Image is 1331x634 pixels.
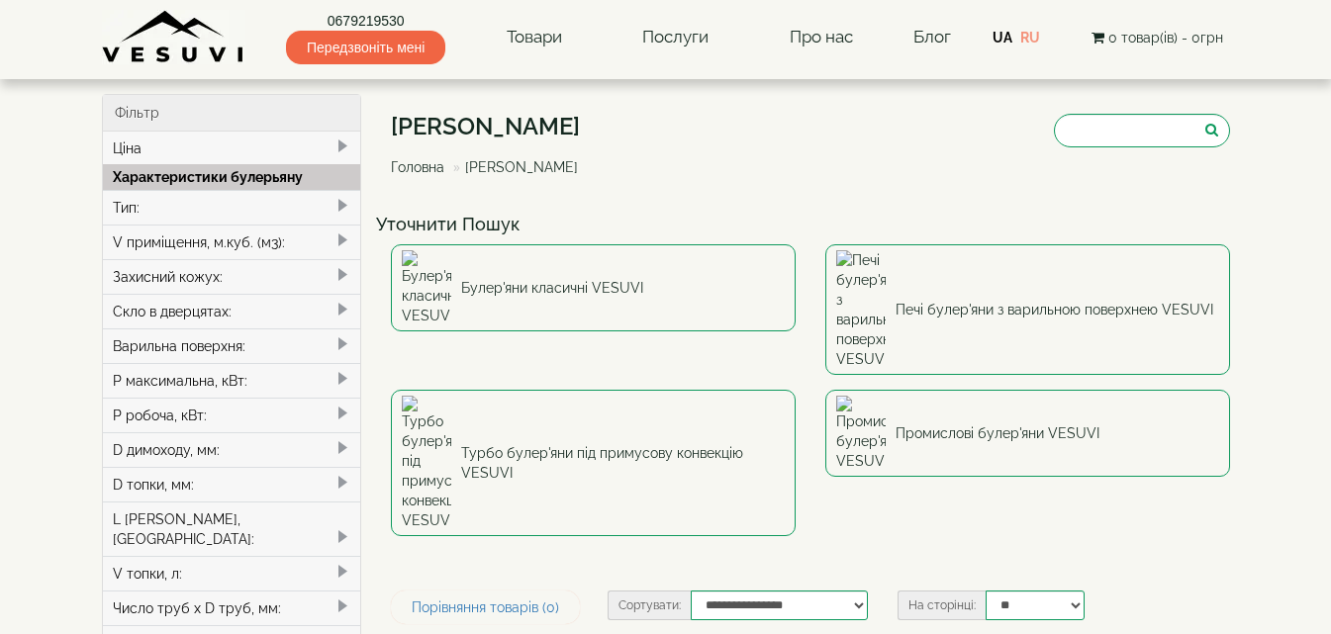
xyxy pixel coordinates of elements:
div: Захисний кожух: [103,259,361,294]
img: Турбо булер'яни під примусову конвекцію VESUVI [402,396,451,530]
a: Промислові булер'яни VESUVI Промислові булер'яни VESUVI [825,390,1230,477]
div: Варильна поверхня: [103,328,361,363]
img: Печі булер'яни з варильною поверхнею VESUVI [836,250,886,369]
img: Булер'яни класичні VESUVI [402,250,451,325]
a: Порівняння товарів (0) [391,590,580,624]
div: Число труб x D труб, мм: [103,590,361,625]
div: P максимальна, кВт: [103,363,361,398]
label: На сторінці: [898,590,986,620]
div: V топки, л: [103,556,361,590]
div: V приміщення, м.куб. (м3): [103,225,361,259]
h1: [PERSON_NAME] [391,114,593,139]
a: RU [1020,30,1040,45]
a: Послуги [622,15,728,60]
div: D топки, мм: [103,467,361,501]
div: D димоходу, мм: [103,432,361,467]
div: Фільтр [103,95,361,132]
li: [PERSON_NAME] [448,157,578,177]
button: 0 товар(ів) - 0грн [1086,27,1229,48]
div: Тип: [103,190,361,225]
a: Головна [391,159,444,175]
div: Характеристики булерьяну [103,164,361,190]
span: 0 товар(ів) - 0грн [1108,30,1223,45]
a: 0679219530 [286,11,445,31]
div: L [PERSON_NAME], [GEOGRAPHIC_DATA]: [103,501,361,556]
a: Турбо булер'яни під примусову конвекцію VESUVI Турбо булер'яни під примусову конвекцію VESUVI [391,390,796,536]
label: Сортувати: [608,590,691,620]
span: Передзвоніть мені [286,31,445,64]
div: Ціна [103,132,361,165]
a: Про нас [770,15,873,60]
div: Скло в дверцятах: [103,294,361,328]
a: Булер'яни класичні VESUVI Булер'яни класичні VESUVI [391,244,796,331]
a: Печі булер'яни з варильною поверхнею VESUVI Печі булер'яни з варильною поверхнею VESUVI [825,244,1230,375]
a: UA [993,30,1012,45]
div: P робоча, кВт: [103,398,361,432]
img: Завод VESUVI [102,10,245,64]
img: Промислові булер'яни VESUVI [836,396,886,471]
h4: Уточнити Пошук [376,215,1245,234]
a: Блог [913,27,951,46]
a: Товари [487,15,582,60]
